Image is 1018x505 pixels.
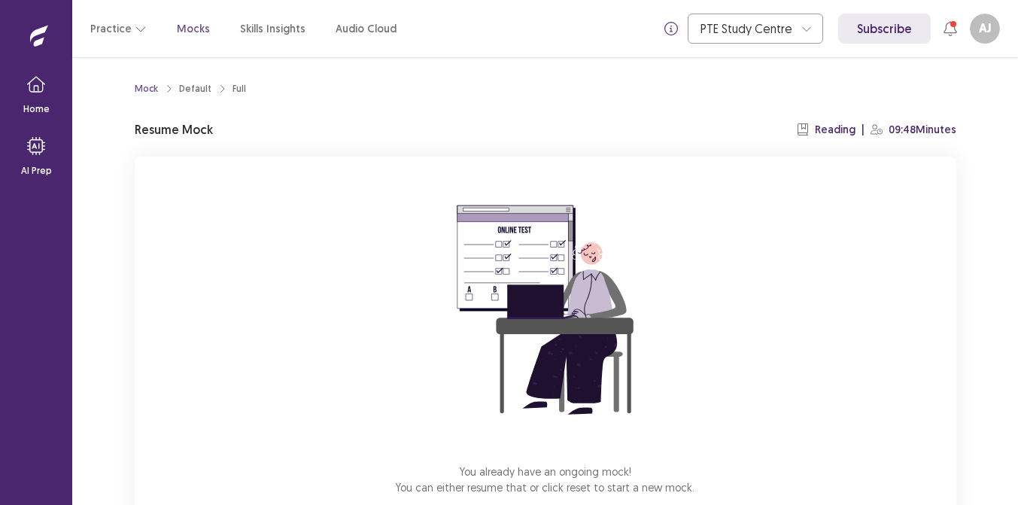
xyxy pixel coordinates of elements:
[658,15,685,42] button: info
[336,21,397,37] a: Audio Cloud
[177,21,210,37] a: Mocks
[815,122,855,138] p: Reading
[135,82,246,96] nav: breadcrumb
[410,175,681,446] img: attend-mock
[232,82,246,96] div: Full
[179,82,211,96] div: Default
[396,464,694,495] p: You already have an ongoing mock! You can either resume that or click reset to start a new mock.
[240,21,305,37] a: Skills Insights
[135,120,213,138] p: Resume Mock
[700,14,794,43] div: PTE Study Centre
[135,82,158,96] a: Mock
[21,164,52,178] p: AI Prep
[838,14,931,44] a: Subscribe
[90,15,147,42] button: Practice
[23,102,50,116] p: Home
[889,122,956,138] p: 09:48 Minutes
[970,14,1000,44] button: AJ
[862,122,865,138] p: |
